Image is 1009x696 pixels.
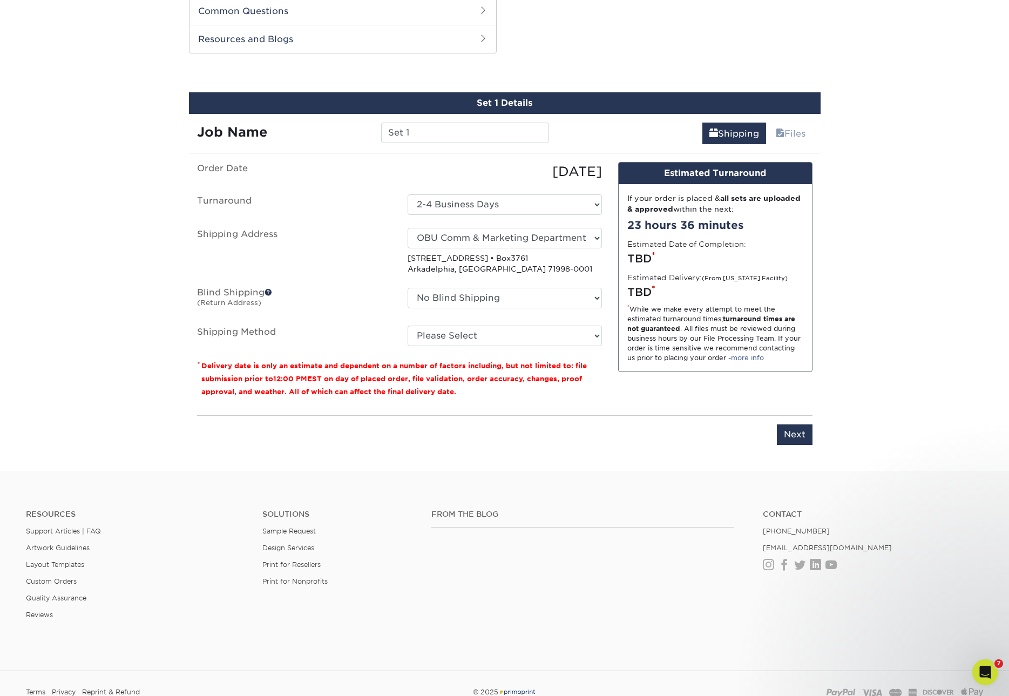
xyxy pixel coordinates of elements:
a: Contact [763,510,983,519]
div: Estimated Turnaround [619,163,812,184]
h4: Resources [26,510,246,519]
span: 12:00 PM [273,375,307,383]
h2: Resources and Blogs [189,25,496,53]
div: Set 1 Details [189,92,821,114]
input: Next [777,424,812,445]
h4: From the Blog [431,510,734,519]
label: Blind Shipping [189,288,399,313]
a: Shipping [702,123,766,144]
strong: turnaround times are not guaranteed [627,315,795,333]
a: Support Articles | FAQ [26,527,101,535]
a: Artwork Guidelines [26,544,90,552]
a: [EMAIL_ADDRESS][DOMAIN_NAME] [763,544,892,552]
a: Print for Resellers [262,560,321,569]
div: TBD [627,284,803,300]
div: 23 hours 36 minutes [627,217,803,233]
label: Shipping Method [189,326,399,346]
small: Delivery date is only an estimate and dependent on a number of factors including, but not limited... [201,362,587,396]
strong: Job Name [197,124,267,140]
label: Turnaround [189,194,399,215]
div: TBD [627,251,803,267]
a: Layout Templates [26,560,84,569]
a: Reviews [26,611,53,619]
input: Enter a job name [381,123,549,143]
label: Estimated Date of Completion: [627,239,746,249]
div: [DATE] [399,162,610,181]
a: Custom Orders [26,577,77,585]
span: 7 [994,659,1003,668]
label: Shipping Address [189,228,399,275]
p: [STREET_ADDRESS] • Box3761 Arkadelphia, [GEOGRAPHIC_DATA] 71998-0001 [408,253,602,275]
iframe: Intercom live chat [972,659,998,685]
a: more info [731,354,764,362]
a: Files [769,123,812,144]
a: Sample Request [262,527,316,535]
a: [PHONE_NUMBER] [763,527,830,535]
span: shipping [709,129,718,139]
small: (Return Address) [197,299,261,307]
img: Primoprint [498,688,536,696]
a: Design Services [262,544,314,552]
a: Print for Nonprofits [262,577,328,585]
div: While we make every attempt to meet the estimated turnaround times; . All files must be reviewed ... [627,305,803,363]
span: files [776,129,784,139]
small: (From [US_STATE] Facility) [702,275,788,282]
label: Order Date [189,162,399,181]
label: Estimated Delivery: [627,272,788,283]
a: Quality Assurance [26,594,86,602]
div: If your order is placed & within the next: [627,193,803,215]
h4: Solutions [262,510,415,519]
